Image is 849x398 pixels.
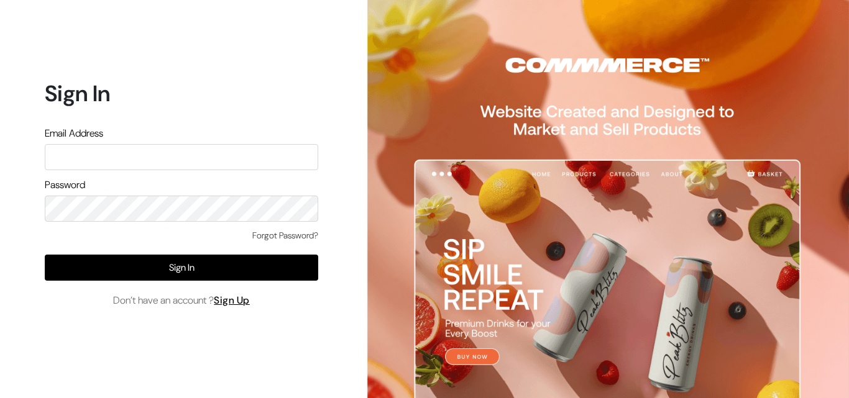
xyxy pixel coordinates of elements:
a: Sign Up [214,294,250,307]
label: Password [45,178,85,192]
label: Email Address [45,126,103,141]
a: Forgot Password? [252,229,318,242]
button: Sign In [45,255,318,281]
span: Don’t have an account ? [113,293,250,308]
h1: Sign In [45,80,318,107]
